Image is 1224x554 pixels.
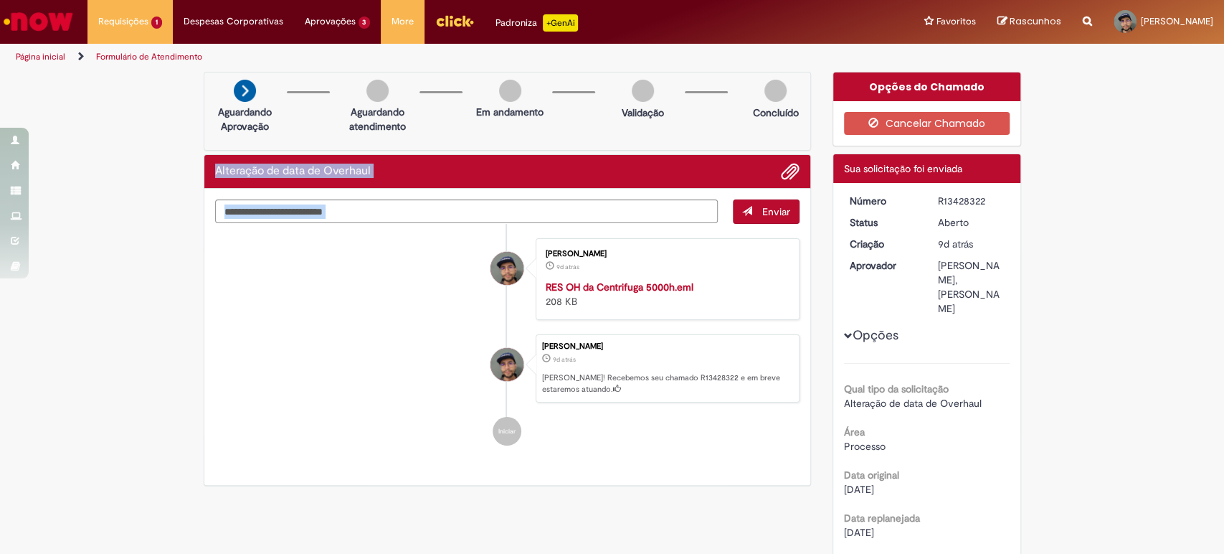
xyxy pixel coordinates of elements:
[844,440,886,453] span: Processo
[98,14,148,29] span: Requisições
[844,469,899,482] b: Data original
[11,44,805,70] ul: Trilhas de página
[553,355,576,364] time: 19/08/2025 12:14:10
[1141,15,1213,27] span: [PERSON_NAME]
[546,280,784,309] div: 208 KB
[839,237,927,251] dt: Criação
[553,355,576,364] span: 9d atrás
[733,199,800,224] button: Enviar
[556,263,579,271] span: 9d atrás
[844,483,874,496] span: [DATE]
[844,512,920,525] b: Data replanejada
[234,80,256,102] img: arrow-next.png
[546,250,784,258] div: [PERSON_NAME]
[781,162,800,181] button: Adicionar anexos
[764,80,787,102] img: img-circle-grey.png
[210,105,280,133] p: Aguardando Aprovação
[1,7,75,36] img: ServiceNow
[16,51,65,62] a: Página inicial
[495,14,578,32] div: Padroniza
[938,194,1005,208] div: R13428322
[96,51,202,62] a: Formulário de Atendimento
[476,105,544,119] p: Em andamento
[543,14,578,32] p: +GenAi
[844,162,962,175] span: Sua solicitação foi enviada
[938,238,973,250] span: 9d atrás
[622,105,664,120] p: Validação
[997,15,1061,29] a: Rascunhos
[184,14,283,29] span: Despesas Corporativas
[499,80,521,102] img: img-circle-grey.png
[844,112,1010,135] button: Cancelar Chamado
[839,215,927,230] dt: Status
[366,80,389,102] img: img-circle-grey.png
[938,215,1005,230] div: Aberto
[490,348,523,381] div: Joao Victor Soares de Assuncao Santos
[936,14,976,29] span: Favoritos
[839,194,927,208] dt: Número
[938,237,1005,251] div: 19/08/2025 12:14:10
[938,238,973,250] time: 19/08/2025 12:14:10
[752,105,798,120] p: Concluído
[215,165,371,178] h2: Alteração de data de Overhaul Histórico de tíquete
[359,17,371,29] span: 3
[556,263,579,271] time: 19/08/2025 12:13:24
[546,281,693,294] a: RES OH da Centrifuga 5000h.eml
[215,224,800,461] ul: Histórico de tíquete
[305,14,356,29] span: Aprovações
[1010,14,1061,28] span: Rascunhos
[844,397,982,410] span: Alteração de data de Overhaul
[215,334,800,403] li: Joao Victor Soares de Assuncao Santos
[215,199,718,224] textarea: Digite sua mensagem aqui...
[844,382,949,395] b: Qual tipo da solicitação
[632,80,654,102] img: img-circle-grey.png
[435,10,474,32] img: click_logo_yellow_360x200.png
[490,252,523,285] div: Joao Victor Soares de Assuncao Santos
[392,14,414,29] span: More
[343,105,412,133] p: Aguardando atendimento
[844,526,874,539] span: [DATE]
[839,258,927,273] dt: Aprovador
[762,205,790,218] span: Enviar
[938,258,1005,316] div: [PERSON_NAME], [PERSON_NAME]
[844,426,865,438] b: Área
[151,17,162,29] span: 1
[542,342,792,351] div: [PERSON_NAME]
[833,72,1020,101] div: Opções do Chamado
[542,372,792,395] p: [PERSON_NAME]! Recebemos seu chamado R13428322 e em breve estaremos atuando.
